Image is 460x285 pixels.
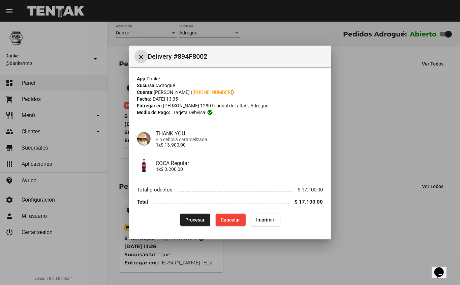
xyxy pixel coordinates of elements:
div: [DATE] 13:35 [137,96,323,102]
span: Delivery #894F8002 [148,51,326,62]
iframe: chat widget [432,258,453,278]
div: [PERSON_NAME] ( ) [137,89,323,96]
strong: Medio de Pago: [137,109,171,116]
button: Cerrar [134,50,148,63]
span: Imprimir [256,217,275,223]
button: Cancelar [216,214,246,226]
p: $ 13.900,00 [156,142,323,148]
div: [PERSON_NAME] 1280 tribunal de faltas , Adrogué [137,102,323,109]
div: Danke [137,75,323,82]
span: Sin cebolla caramelizada [156,137,323,142]
b: 1x [156,166,161,172]
b: 1x [156,142,161,148]
div: Adrogué [137,82,323,89]
h4: THANK YOU [156,130,323,137]
span: Cancelar [221,217,240,223]
img: 48a15a04-7897-44e6-b345-df5d36d107ba.png [137,132,151,146]
button: Procesar [180,214,210,226]
strong: App: [137,76,147,81]
span: Tarjeta debvisa [173,109,205,116]
p: $ 3.200,00 [156,166,323,172]
button: Imprimir [251,214,280,226]
mat-icon: Cerrar [137,53,145,61]
a: [PHONE_NUMBER] [193,89,233,95]
strong: Cuenta: [137,89,154,95]
h4: COCA Regular [156,160,323,166]
mat-icon: check_circle [207,109,213,115]
strong: Entregar en: [137,103,163,108]
span: Procesar [186,217,205,223]
strong: Sucursal: [137,83,157,88]
li: Total productos $ 17.100,00 [137,183,323,196]
strong: Fecha: [137,96,152,102]
img: 5b2fc24d-c364-40db-a023-ca46f042ec29.jpeg [137,159,151,173]
li: Total $ 17.100,00 [137,196,323,208]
